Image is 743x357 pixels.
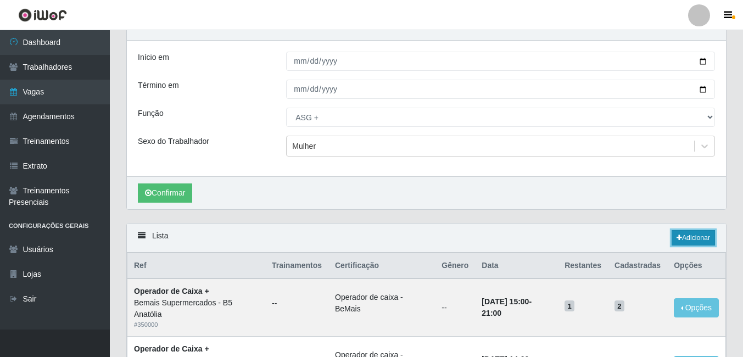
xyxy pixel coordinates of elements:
[672,230,715,246] a: Adicionar
[667,253,725,279] th: Opções
[482,297,529,306] time: [DATE] 15:00
[138,108,164,119] label: Função
[475,253,558,279] th: Data
[286,52,715,71] input: 00/00/0000
[435,253,475,279] th: Gênero
[328,253,435,279] th: Certificação
[138,52,169,63] label: Início em
[134,287,209,295] strong: Operador de Caixa +
[18,8,67,22] img: CoreUI Logo
[674,298,719,317] button: Opções
[614,300,624,311] span: 2
[134,344,209,353] strong: Operador de Caixa +
[286,80,715,99] input: 00/00/0000
[482,309,501,317] time: 21:00
[127,253,265,279] th: Ref
[558,253,608,279] th: Restantes
[272,298,322,309] ul: --
[292,141,316,152] div: Mulher
[134,320,259,330] div: # 350000
[482,297,532,317] strong: -
[134,297,259,320] div: Bemais Supermercados - B5 Anatólia
[335,292,428,315] li: Operador de caixa - BeMais
[138,136,209,147] label: Sexo do Trabalhador
[127,224,726,253] div: Lista
[138,183,192,203] button: Confirmar
[138,80,179,91] label: Término em
[565,300,574,311] span: 1
[265,253,328,279] th: Trainamentos
[435,278,475,336] td: --
[608,253,667,279] th: Cadastradas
